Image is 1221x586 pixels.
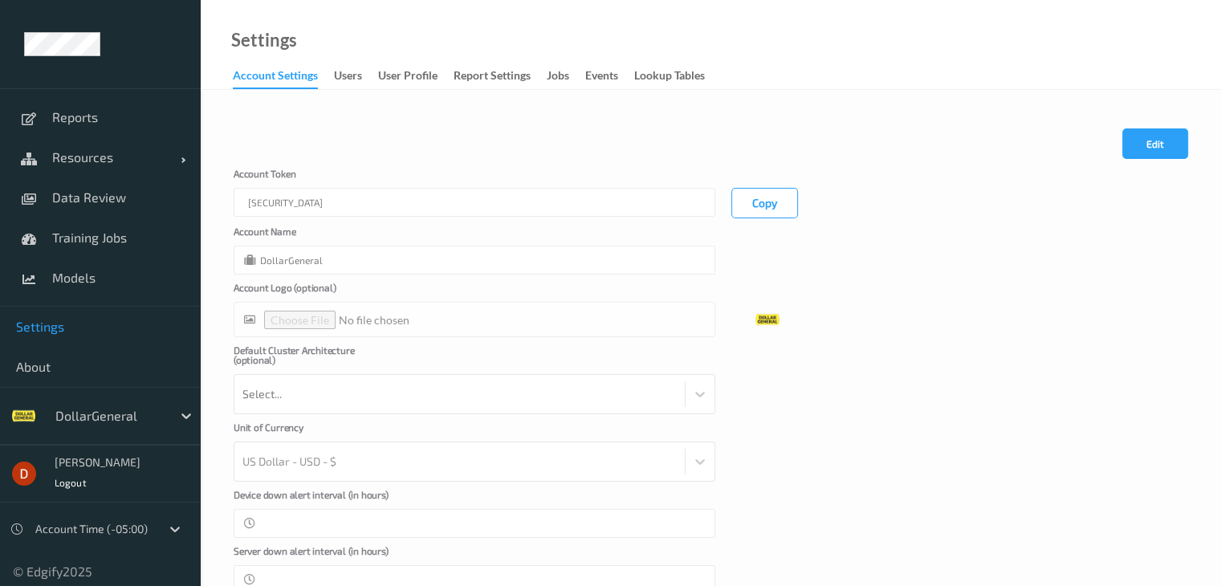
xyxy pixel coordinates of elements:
[547,65,585,87] a: Jobs
[731,188,798,218] button: Copy
[233,67,318,89] div: Account Settings
[585,65,634,87] a: events
[547,67,569,87] div: Jobs
[234,345,394,374] label: Default Cluster Architecture (optional)
[634,67,705,87] div: Lookup Tables
[234,169,394,188] label: Account Token
[585,67,618,87] div: events
[634,65,721,87] a: Lookup Tables
[454,67,531,87] div: Report Settings
[378,65,454,87] a: User Profile
[378,67,438,87] div: User Profile
[231,32,297,48] a: Settings
[234,226,394,246] label: Account Name
[334,65,378,87] a: users
[234,422,394,442] label: Unit of Currency
[234,546,394,565] label: Server down alert interval (in hours)
[233,65,334,89] a: Account Settings
[454,65,547,87] a: Report Settings
[334,67,362,87] div: users
[234,283,394,302] label: Account Logo (optional)
[234,490,394,509] label: Device down alert interval (in hours)
[1122,128,1188,159] button: Edit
